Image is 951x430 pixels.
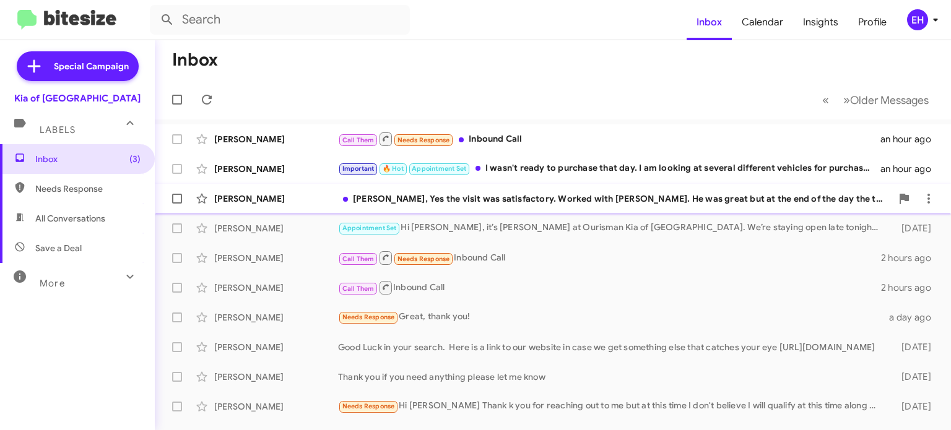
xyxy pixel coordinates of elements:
div: 2 hours ago [881,282,941,294]
div: [PERSON_NAME] [214,282,338,294]
span: Call Them [342,136,375,144]
div: an hour ago [880,163,941,175]
button: EH [897,9,937,30]
h1: Inbox [172,50,218,70]
div: a day ago [886,311,941,324]
span: Appointment Set [412,165,466,173]
a: Calendar [732,4,793,40]
div: [DATE] [886,222,941,234]
button: Next [836,87,936,113]
div: [PERSON_NAME] [214,192,338,205]
div: [DATE] [886,341,941,353]
div: Kia of [GEOGRAPHIC_DATA] [14,92,141,105]
span: Labels [40,124,76,135]
div: I wasn't ready to purchase that day. I am looking at several different vehicles for purchase. Gat... [338,161,880,176]
div: Hi [PERSON_NAME], it’s [PERSON_NAME] at Ourisman Kia of [GEOGRAPHIC_DATA]. We’re staying open lat... [338,221,886,235]
span: Save a Deal [35,242,82,254]
div: Good Luck in your search. Here is a link to our website in case we get something else that catche... [338,341,886,353]
div: [PERSON_NAME] [214,371,338,383]
div: Great, thank you! [338,310,886,324]
div: [PERSON_NAME] [214,311,338,324]
div: [PERSON_NAME] [214,133,338,145]
div: an hour ago [880,133,941,145]
div: Inbound Call [338,131,880,147]
div: Hi [PERSON_NAME] Thank k you for reaching out to me but at this time I don't believe I will quali... [338,399,886,413]
div: [PERSON_NAME] [214,222,338,234]
input: Search [150,5,410,35]
a: Insights [793,4,848,40]
span: 🔥 Hot [383,165,404,173]
span: Inbox [35,153,141,165]
span: Needs Response [342,313,395,321]
a: Inbox [687,4,732,40]
span: « [822,92,829,108]
div: Thank you if you need anything please let me know [338,371,886,383]
span: Call Them [342,255,375,263]
span: More [40,278,65,289]
div: [DATE] [886,371,941,383]
span: Needs Response [35,183,141,195]
span: Important [342,165,375,173]
div: [PERSON_NAME] [214,163,338,175]
nav: Page navigation example [815,87,936,113]
span: Appointment Set [342,224,397,232]
span: All Conversations [35,212,105,225]
span: » [843,92,850,108]
span: Needs Response [397,136,450,144]
span: Older Messages [850,93,929,107]
span: Needs Response [342,402,395,410]
span: Special Campaign [54,60,129,72]
div: Inbound Call [338,280,881,295]
div: [PERSON_NAME] [214,252,338,264]
span: (3) [129,153,141,165]
div: [DATE] [886,400,941,413]
a: Special Campaign [17,51,139,81]
div: [PERSON_NAME] [214,341,338,353]
a: Profile [848,4,897,40]
div: 2 hours ago [881,252,941,264]
button: Previous [815,87,836,113]
div: EH [907,9,928,30]
div: Inbound Call [338,250,881,265]
span: Needs Response [397,255,450,263]
div: [PERSON_NAME] [214,400,338,413]
span: Call Them [342,285,375,293]
div: [PERSON_NAME], Yes the visit was satisfactory. Worked with [PERSON_NAME]. He was great but at the... [338,192,892,205]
